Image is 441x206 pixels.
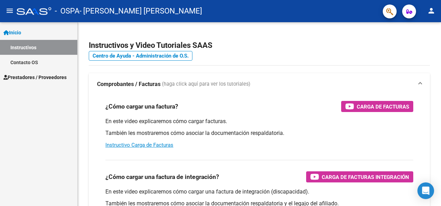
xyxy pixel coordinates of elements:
[105,188,413,196] p: En este video explicaremos cómo cargar una factura de integración (discapacidad).
[427,7,435,15] mat-icon: person
[357,102,409,111] span: Carga de Facturas
[89,39,430,52] h2: Instructivos y Video Tutoriales SAAS
[341,101,413,112] button: Carga de Facturas
[55,3,79,19] span: - OSPA
[6,7,14,15] mat-icon: menu
[89,51,192,61] a: Centro de Ayuda - Administración de O.S.
[3,29,21,36] span: Inicio
[105,172,219,182] h3: ¿Cómo cargar una factura de integración?
[162,80,250,88] span: (haga click aquí para ver los tutoriales)
[306,171,413,182] button: Carga de Facturas Integración
[79,3,202,19] span: - [PERSON_NAME] [PERSON_NAME]
[3,74,67,81] span: Prestadores / Proveedores
[105,129,413,137] p: También les mostraremos cómo asociar la documentación respaldatoria.
[97,80,161,88] strong: Comprobantes / Facturas
[105,142,173,148] a: Instructivo Carga de Facturas
[417,182,434,199] div: Open Intercom Messenger
[322,173,409,181] span: Carga de Facturas Integración
[105,102,178,111] h3: ¿Cómo cargar una factura?
[89,73,430,95] mat-expansion-panel-header: Comprobantes / Facturas (haga click aquí para ver los tutoriales)
[105,118,413,125] p: En este video explicaremos cómo cargar facturas.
